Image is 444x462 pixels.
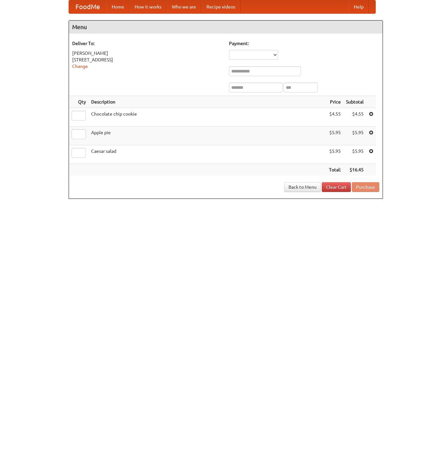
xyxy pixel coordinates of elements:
[107,0,129,13] a: Home
[89,108,326,127] td: Chocolate chip cookie
[201,0,240,13] a: Recipe videos
[343,108,366,127] td: $4.55
[343,145,366,164] td: $5.95
[284,182,321,192] a: Back to Menu
[326,96,343,108] th: Price
[349,0,369,13] a: Help
[326,108,343,127] td: $4.55
[326,164,343,176] th: Total:
[326,145,343,164] td: $5.95
[89,127,326,145] td: Apple pie
[89,96,326,108] th: Description
[89,145,326,164] td: Caesar salad
[352,182,379,192] button: Purchase
[343,127,366,145] td: $5.95
[129,0,167,13] a: How it works
[326,127,343,145] td: $5.95
[72,64,88,69] a: Change
[322,182,351,192] a: Clear Cart
[72,56,222,63] div: [STREET_ADDRESS]
[229,40,379,47] h5: Payment:
[69,0,107,13] a: FoodMe
[72,50,222,56] div: [PERSON_NAME]
[167,0,201,13] a: Who we are
[72,40,222,47] h5: Deliver To:
[343,96,366,108] th: Subtotal
[69,21,383,34] h4: Menu
[343,164,366,176] th: $16.45
[69,96,89,108] th: Qty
